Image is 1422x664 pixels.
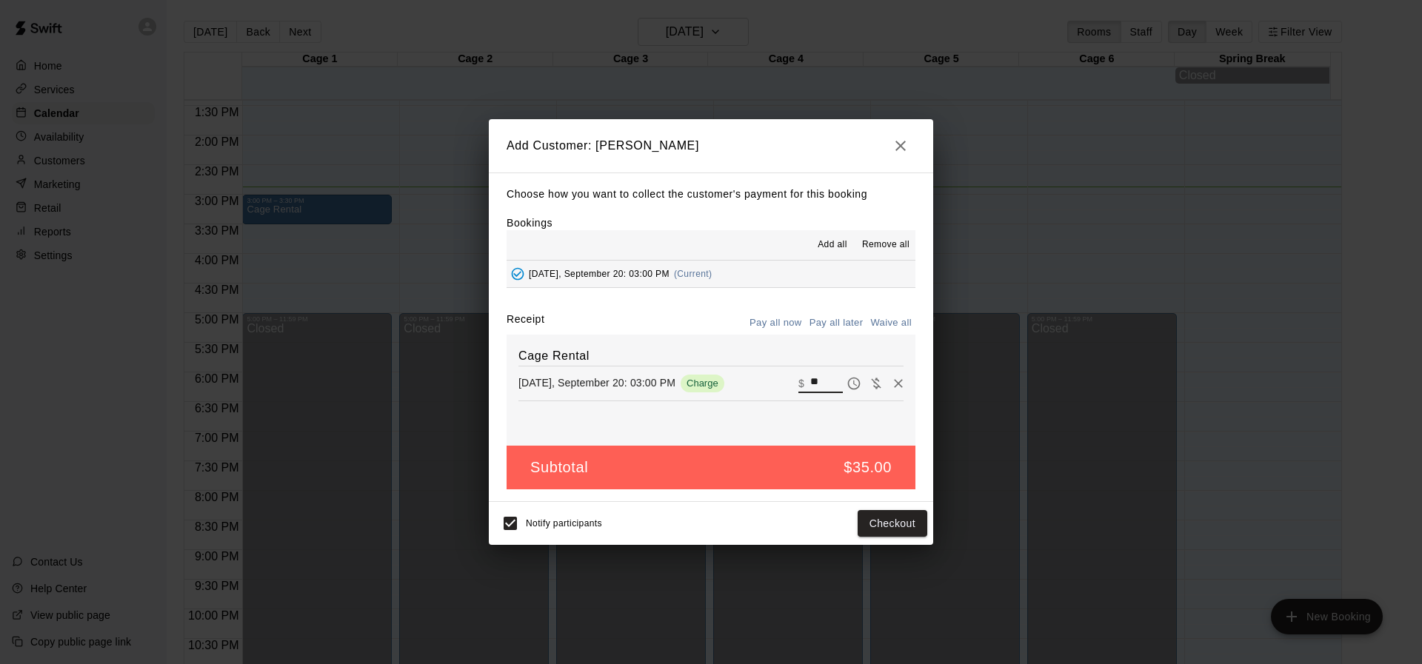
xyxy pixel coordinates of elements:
[806,312,867,335] button: Pay all later
[530,457,588,477] h5: Subtotal
[507,312,544,335] label: Receipt
[507,185,915,204] p: Choose how you want to collect the customer's payment for this booking
[507,263,529,285] button: Added - Collect Payment
[518,346,904,366] h6: Cage Rental
[867,312,915,335] button: Waive all
[674,269,712,279] span: (Current)
[507,217,553,229] label: Bookings
[809,233,856,257] button: Add all
[865,376,887,389] span: Waive payment
[798,376,804,391] p: $
[818,238,847,252] span: Add all
[526,518,602,529] span: Notify participants
[858,510,927,537] button: Checkout
[518,375,675,390] p: [DATE], September 20: 03:00 PM
[529,269,670,279] span: [DATE], September 20: 03:00 PM
[843,376,865,389] span: Pay later
[856,233,915,257] button: Remove all
[507,261,915,288] button: Added - Collect Payment[DATE], September 20: 03:00 PM(Current)
[887,372,909,395] button: Remove
[681,378,724,389] span: Charge
[746,312,806,335] button: Pay all now
[862,238,909,252] span: Remove all
[844,457,892,477] h5: $35.00
[489,119,933,172] h2: Add Customer: [PERSON_NAME]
